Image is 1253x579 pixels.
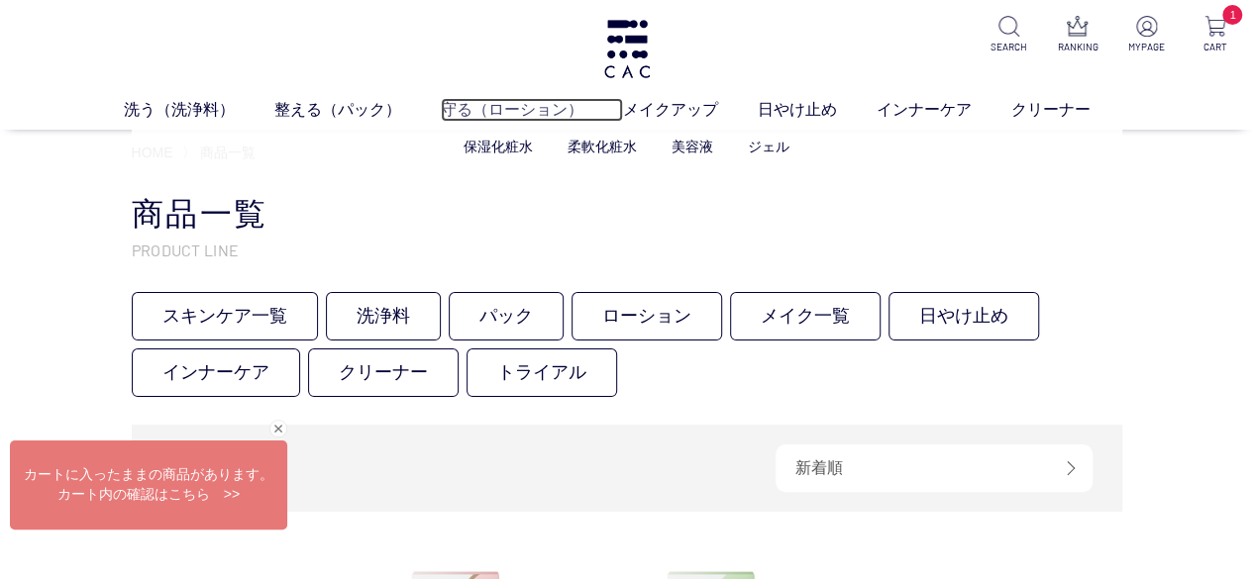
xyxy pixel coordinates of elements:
[987,16,1031,54] a: SEARCH
[132,240,1122,260] p: PRODUCT LINE
[1055,40,1099,54] p: RANKING
[464,139,533,154] a: 保湿化粧水
[1222,5,1242,25] span: 1
[1124,40,1169,54] p: MYPAGE
[623,98,758,122] a: メイクアップ
[467,348,617,397] a: トライアル
[449,292,564,340] a: パック
[1011,98,1130,122] a: クリーナー
[132,348,300,397] a: インナーケア
[672,139,713,154] a: 美容液
[776,444,1093,492] div: 新着順
[888,292,1039,340] a: 日やけ止め
[326,292,441,340] a: 洗浄料
[1193,16,1237,54] a: 1 CART
[1193,40,1237,54] p: CART
[730,292,881,340] a: メイク一覧
[124,98,274,122] a: 洗う（洗浄料）
[132,193,1122,236] h1: 商品一覧
[1124,16,1169,54] a: MYPAGE
[572,292,722,340] a: ローション
[601,20,653,78] img: logo
[441,98,623,122] a: 守る（ローション）
[308,348,459,397] a: クリーナー
[274,98,441,122] a: 整える（パック）
[877,98,1011,122] a: インナーケア
[1055,16,1099,54] a: RANKING
[758,98,877,122] a: 日やけ止め
[748,139,789,154] a: ジェル
[568,139,637,154] a: 柔軟化粧水
[987,40,1031,54] p: SEARCH
[132,292,318,340] a: スキンケア一覧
